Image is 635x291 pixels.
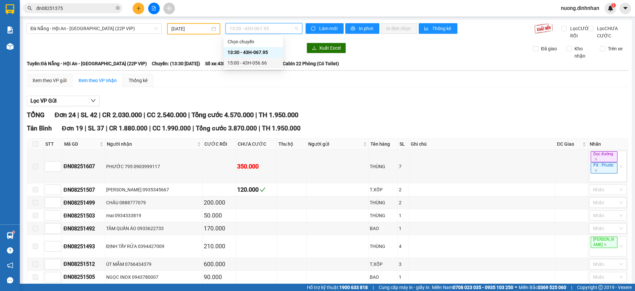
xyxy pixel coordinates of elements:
[399,163,408,170] div: 7
[312,46,317,51] span: download
[591,237,617,248] span: [PERSON_NAME]
[77,111,79,119] span: |
[311,26,317,31] span: sync
[191,111,254,119] span: Tổng cước 4.570.000
[399,273,408,281] div: 1
[63,271,105,284] td: ĐN08251505
[619,3,631,14] button: caret-down
[307,284,368,291] span: Hỗ trợ kỹ thuật:
[370,163,397,170] div: THÙNG
[591,163,617,173] span: PX - Phước
[262,124,301,132] span: TH 1.950.000
[399,243,408,250] div: 4
[399,261,408,268] div: 3
[604,243,607,246] span: close
[255,111,257,119] span: |
[598,285,603,290] span: copyright
[359,25,374,32] span: In phơi
[7,277,13,283] span: message
[63,258,105,271] td: ĐN08251512
[148,3,160,14] button: file-add
[64,140,98,148] span: Mã GD
[260,187,266,193] span: check
[339,285,368,290] strong: 1900 633 818
[419,23,457,34] button: bar-chartThống kê
[106,212,201,219] div: mai 0934333819
[188,111,190,119] span: |
[605,45,625,52] span: Trên xe
[204,224,235,233] div: 170.000
[106,163,201,170] div: PHƯỚC 795 0903999117
[557,140,581,148] span: ĐC Giao
[373,284,374,291] span: |
[167,6,171,11] span: aim
[63,199,104,207] div: ĐN08251499
[171,25,210,32] input: 12/08/2025
[192,124,194,132] span: |
[369,139,398,150] th: Tên hàng
[63,212,104,220] div: ĐN08251503
[381,23,417,34] button: In đơn chọn
[63,186,104,194] div: ĐN08251507
[144,111,145,119] span: |
[266,60,339,67] span: Loại xe: Cabin 22 Phòng (Có Toilet)
[55,111,76,119] span: Đơn 24
[556,4,605,12] span: nuong.dinhnhan
[237,162,275,171] div: 350.000
[62,124,83,132] span: Đơn 19
[591,151,617,162] span: Dọc đường
[7,232,14,239] img: warehouse-icon
[399,212,408,219] div: 1
[611,3,616,8] sup: 1
[63,235,105,258] td: ĐN08251493
[453,285,513,290] strong: 0708 023 035 - 0935 103 250
[63,222,105,235] td: ĐN08251492
[27,96,100,106] button: Lọc VP Gửi
[203,139,236,150] th: CƯỚC RỒI
[88,124,104,132] span: SL 37
[370,186,397,193] div: T.XỐP
[7,262,13,268] span: notification
[319,44,341,52] span: Xuất Excel
[204,211,235,220] div: 50.000
[307,43,346,53] button: downloadXuất Excel
[515,286,517,289] span: ⚪️
[196,124,257,132] span: Tổng cước 3.870.000
[78,77,117,84] div: Xem theo VP nhận
[398,139,409,150] th: SL
[370,273,397,281] div: BAO
[116,5,120,12] span: close-circle
[109,124,148,132] span: CR 1.880.000
[224,36,283,47] div: Chọn chuyến
[594,25,628,39] span: Lọc CHƯA CƯỚC
[63,242,104,251] div: ĐN08251493
[594,158,598,161] span: close
[370,243,397,250] div: THÙNG
[306,23,344,34] button: syncLàm mới
[370,261,397,268] div: T.XỐP
[237,185,275,194] div: 120.000
[81,111,97,119] span: SL 42
[308,140,362,148] span: Người gửi
[63,183,105,196] td: ĐN08251507
[399,199,408,206] div: 2
[63,150,105,183] td: ĐN08251607
[432,284,513,291] span: Miền Nam
[370,225,397,232] div: BAO
[27,6,32,11] span: search
[106,273,201,281] div: NGỌC INOX 0943780007
[152,60,200,67] span: Chuyến: (13:30 [DATE])
[116,6,120,10] span: close-circle
[136,6,141,11] span: plus
[7,43,14,50] img: warehouse-icon
[590,140,626,148] div: Nhãn
[106,186,201,193] div: [PERSON_NAME] 0935345667
[259,111,298,119] span: TH 1.950.000
[133,3,144,14] button: plus
[63,209,105,222] td: ĐN08251503
[204,242,235,251] div: 210.000
[538,285,566,290] strong: 0369 525 060
[399,186,408,193] div: 2
[538,45,560,52] span: Đã giao
[30,24,158,33] span: Đà Nẵng - Hội An - Sài Gòn (22P VIP)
